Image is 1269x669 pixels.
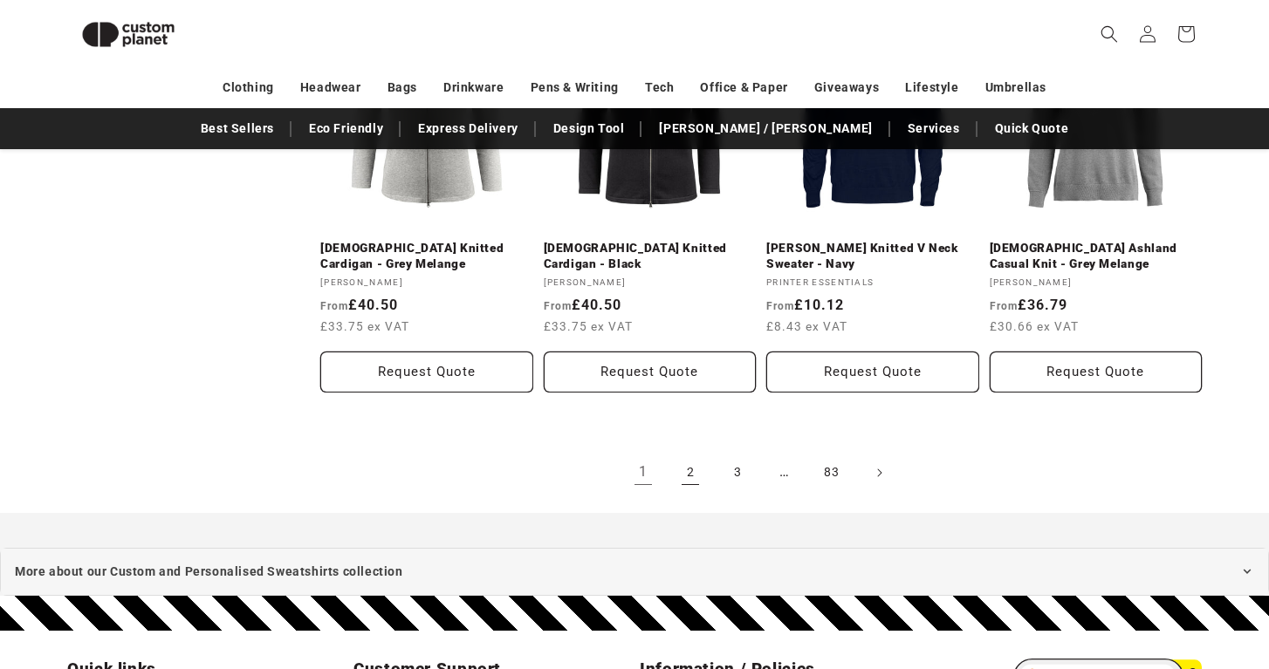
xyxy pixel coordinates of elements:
[192,113,283,144] a: Best Sellers
[300,72,361,103] a: Headwear
[544,241,757,271] a: [DEMOGRAPHIC_DATA] Knitted Cardigan - Black
[624,454,662,492] a: Page 1
[986,113,1078,144] a: Quick Quote
[531,72,619,103] a: Pens & Writing
[905,72,958,103] a: Lifestyle
[990,352,1203,393] button: Request Quote
[223,72,274,103] a: Clothing
[671,454,710,492] a: Page 2
[990,241,1203,271] a: [DEMOGRAPHIC_DATA] Ashland Casual Knit - Grey Melange
[388,72,417,103] a: Bags
[300,113,392,144] a: Eco Friendly
[766,352,979,393] button: Request Quote
[1090,15,1128,53] summary: Search
[765,454,804,492] span: …
[645,72,674,103] a: Tech
[67,7,189,62] img: Custom Planet
[650,113,881,144] a: [PERSON_NAME] / [PERSON_NAME]
[813,454,851,492] a: Page 83
[970,481,1269,669] iframe: Chat Widget
[545,113,634,144] a: Design Tool
[409,113,527,144] a: Express Delivery
[544,352,757,393] button: Request Quote
[766,241,979,271] a: [PERSON_NAME] Knitted V Neck Sweater - Navy
[718,454,757,492] a: Page 3
[320,241,533,271] a: [DEMOGRAPHIC_DATA] Knitted Cardigan - Grey Melange
[320,352,533,393] button: Request Quote
[985,72,1046,103] a: Umbrellas
[814,72,879,103] a: Giveaways
[443,72,504,103] a: Drinkware
[860,454,898,492] a: Next page
[15,561,403,583] span: More about our Custom and Personalised Sweatshirts collection
[320,454,1202,492] nav: Pagination
[700,72,787,103] a: Office & Paper
[899,113,969,144] a: Services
